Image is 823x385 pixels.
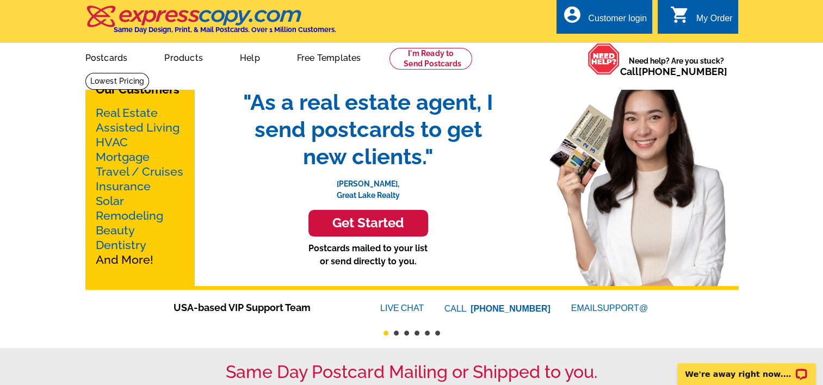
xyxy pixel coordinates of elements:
[222,44,277,70] a: Help
[85,13,336,34] a: Same Day Design, Print, & Mail Postcards. Over 1 Million Customers.
[562,5,581,24] i: account_circle
[670,12,733,26] a: shopping_cart My Order
[380,303,424,313] a: LIVECHAT
[696,14,733,29] div: My Order
[96,179,151,193] a: Insurance
[232,89,504,170] span: "As a real estate agent, I send postcards to get new clients."
[96,238,146,252] a: Dentistry
[147,44,220,70] a: Products
[96,106,158,120] a: Real Estate
[174,300,348,315] span: USA-based VIP Support Team
[96,165,183,178] a: Travel / Cruises
[394,331,399,336] button: 2 of 6
[232,170,504,201] p: [PERSON_NAME], Great Lake Realty
[96,209,163,222] a: Remodeling
[444,302,468,315] font: CALL
[571,303,649,313] a: EMAILSUPPORT@
[639,66,727,77] a: [PHONE_NUMBER]
[588,14,647,29] div: Customer login
[414,331,419,336] button: 4 of 6
[380,302,401,315] font: LIVE
[425,331,430,336] button: 5 of 6
[85,362,738,382] h1: Same Day Postcard Mailing or Shipped to you.
[562,12,647,26] a: account_circle Customer login
[68,44,145,70] a: Postcards
[114,26,336,34] h4: Same Day Design, Print, & Mail Postcards. Over 1 Million Customers.
[670,351,823,385] iframe: LiveChat chat widget
[670,5,690,24] i: shopping_cart
[96,194,124,208] a: Solar
[597,302,649,315] font: SUPPORT@
[404,331,409,336] button: 3 of 6
[96,105,184,267] p: And More!
[96,135,128,149] a: HVAC
[96,223,135,237] a: Beauty
[435,331,440,336] button: 6 of 6
[96,150,150,164] a: Mortgage
[232,242,504,268] p: Postcards mailed to your list or send directly to you.
[620,66,727,77] span: Call
[620,55,733,77] span: Need help? Are you stuck?
[587,43,620,75] img: help
[232,210,504,237] a: Get Started
[471,304,550,313] a: [PHONE_NUMBER]
[280,44,379,70] a: Free Templates
[96,121,180,134] a: Assisted Living
[383,331,388,336] button: 1 of 6
[322,215,414,231] h3: Get Started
